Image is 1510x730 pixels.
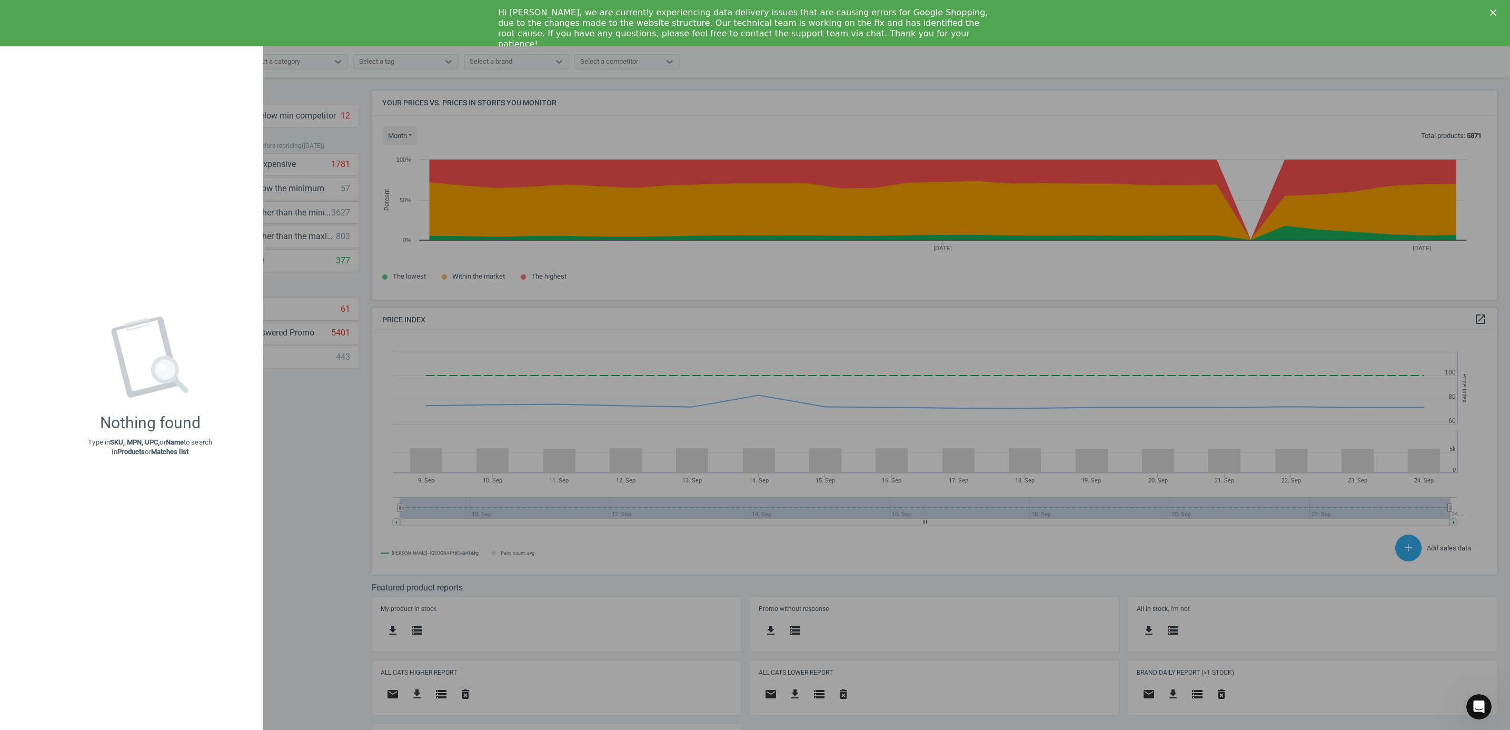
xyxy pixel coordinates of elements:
[117,448,145,456] strong: Products
[151,448,188,456] strong: Matches list
[110,438,160,446] strong: SKU, MPN, UPC,
[498,7,995,50] div: Hi [PERSON_NAME], we are currently experiencing data delivery issues that are causing errors for ...
[100,413,201,432] div: Nothing found
[1466,694,1492,719] iframe: Intercom live chat
[166,438,184,446] strong: Name
[88,438,212,457] p: Type in or to search in or
[1490,9,1501,16] div: Close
